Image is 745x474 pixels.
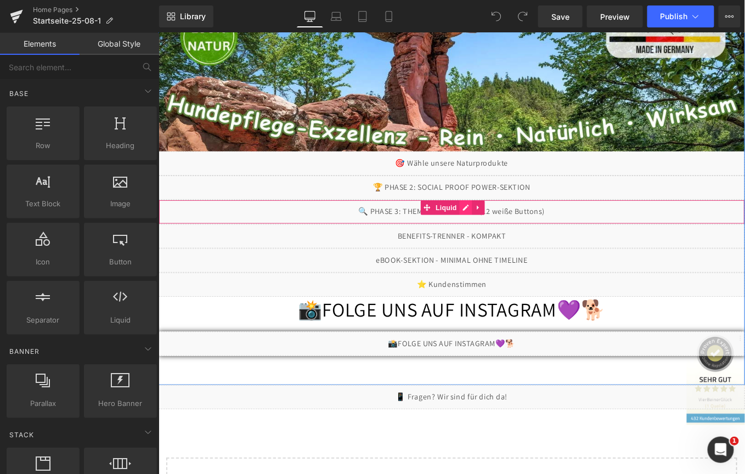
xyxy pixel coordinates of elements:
span: Row [10,140,76,151]
span: 1 [730,437,739,445]
a: Global Style [80,33,159,55]
span: Startseite-25-08-1 [33,16,101,25]
button: Undo [486,5,507,27]
button: Publish [647,5,714,27]
span: Stack [8,430,35,440]
span: Liquid [87,314,154,326]
span: Heading [87,140,154,151]
span: Separator [10,314,76,326]
span: Publish [661,12,688,21]
span: Parallax [10,398,76,409]
span: Hero Banner [87,398,154,409]
a: New Library [159,5,213,27]
span: Button [87,256,154,268]
a: Laptop [323,5,349,27]
a: Mobile [376,5,402,27]
a: Expand / Collapse [355,190,369,206]
span: Library [180,12,206,21]
span: Icon [10,256,76,268]
iframe: Intercom live chat [708,437,734,463]
span: Image [87,198,154,210]
span: Banner [8,346,41,357]
a: Home Pages [33,5,159,14]
span: Text Block [10,198,76,210]
span: Liquid [311,190,341,206]
button: Redo [512,5,534,27]
span: Preview [600,11,630,22]
span: Base [8,88,30,99]
span: Save [551,11,569,22]
a: Tablet [349,5,376,27]
a: Preview [587,5,643,27]
a: Desktop [297,5,323,27]
button: More [719,5,741,27]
